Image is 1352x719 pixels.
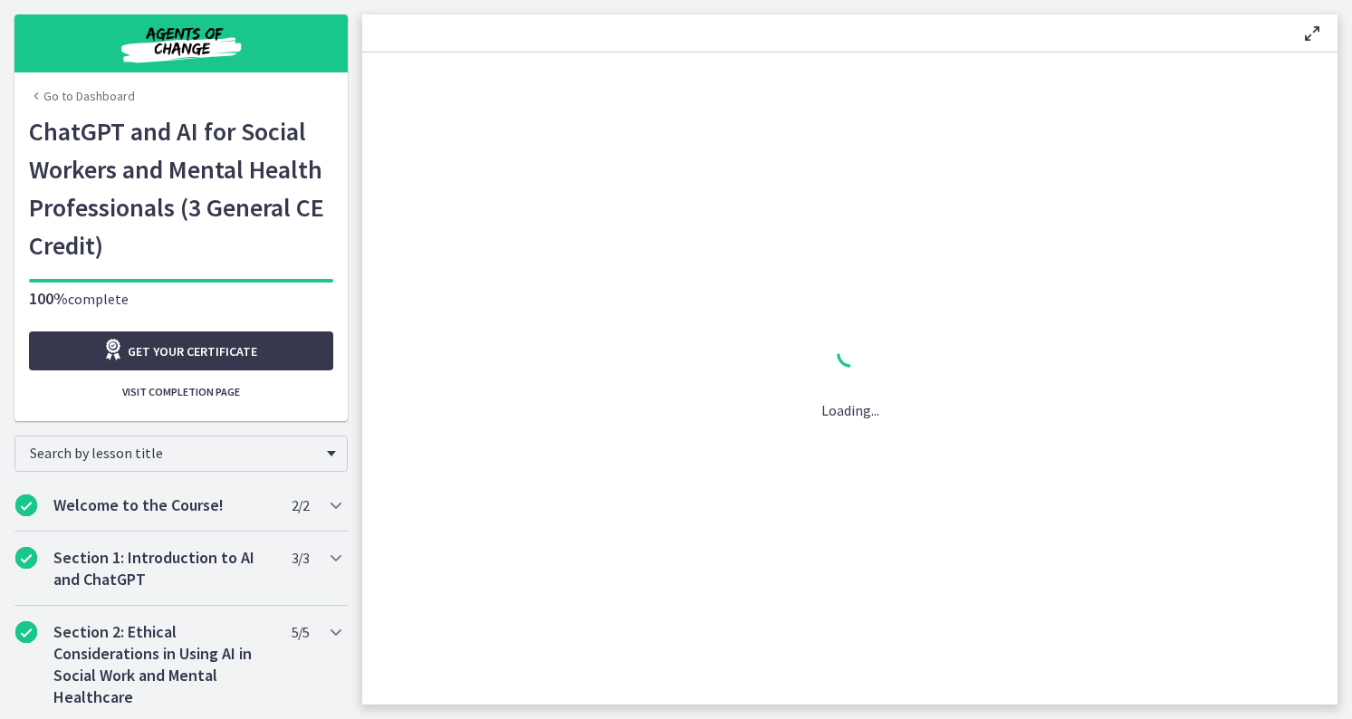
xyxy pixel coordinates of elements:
i: Completed [15,621,37,643]
span: 2 / 2 [292,494,309,516]
span: 3 / 3 [292,547,309,569]
h2: Section 1: Introduction to AI and ChatGPT [53,547,274,590]
span: 100% [29,288,68,309]
h1: ChatGPT and AI for Social Workers and Mental Health Professionals (3 General CE Credit) [29,112,333,264]
i: Opens in a new window [102,339,128,360]
i: Completed [15,494,37,516]
i: Completed [15,547,37,569]
p: complete [29,288,333,310]
span: 5 / 5 [292,621,309,643]
span: Visit completion page [122,385,240,399]
div: 1 [821,336,879,378]
a: Go to Dashboard [29,87,135,105]
div: Search by lesson title [14,436,348,472]
h2: Section 2: Ethical Considerations in Using AI in Social Work and Mental Healthcare [53,621,274,708]
span: Search by lesson title [30,444,318,462]
button: Visit completion page [29,378,333,407]
p: Loading... [821,399,879,421]
h2: Welcome to the Course! [53,494,274,516]
img: Agents of Change Social Work Test Prep [72,22,290,65]
span: Get your certificate [128,340,257,362]
a: Get your certificate [29,331,333,370]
